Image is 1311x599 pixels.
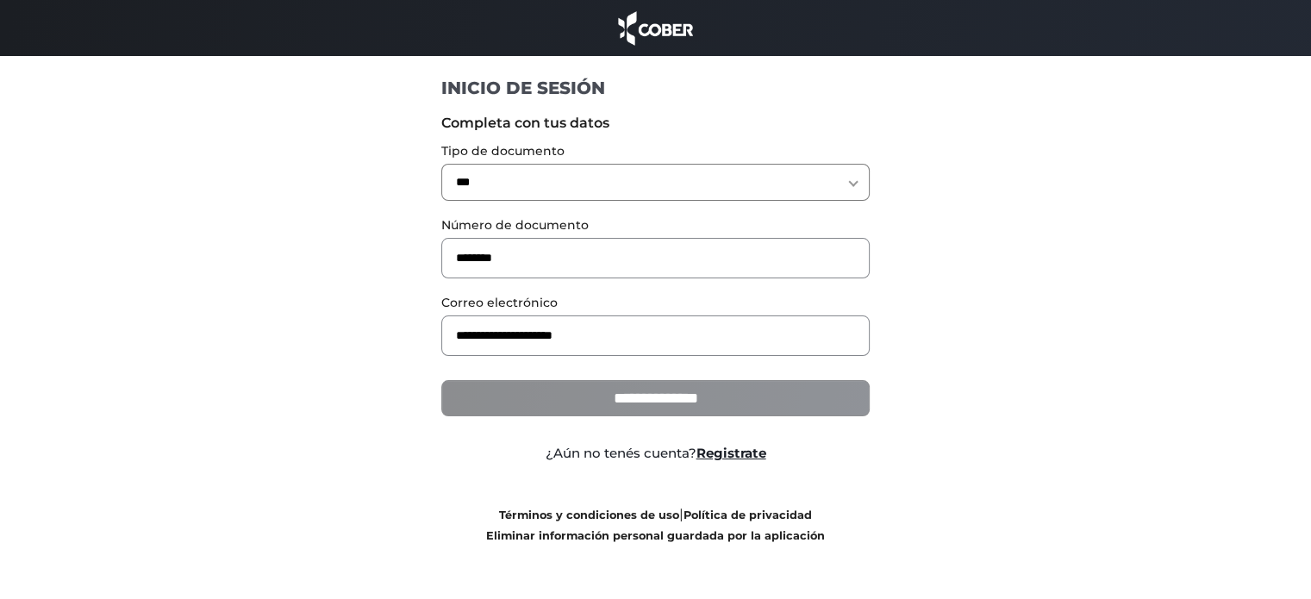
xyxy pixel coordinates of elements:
[441,77,870,99] h1: INICIO DE SESIÓN
[684,509,812,521] a: Política de privacidad
[441,294,870,312] label: Correo electrónico
[428,504,883,546] div: |
[428,444,883,464] div: ¿Aún no tenés cuenta?
[486,529,825,542] a: Eliminar información personal guardada por la aplicación
[499,509,679,521] a: Términos y condiciones de uso
[441,142,870,160] label: Tipo de documento
[441,216,870,234] label: Número de documento
[441,113,870,134] label: Completa con tus datos
[696,445,766,461] a: Registrate
[614,9,698,47] img: cober_marca.png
